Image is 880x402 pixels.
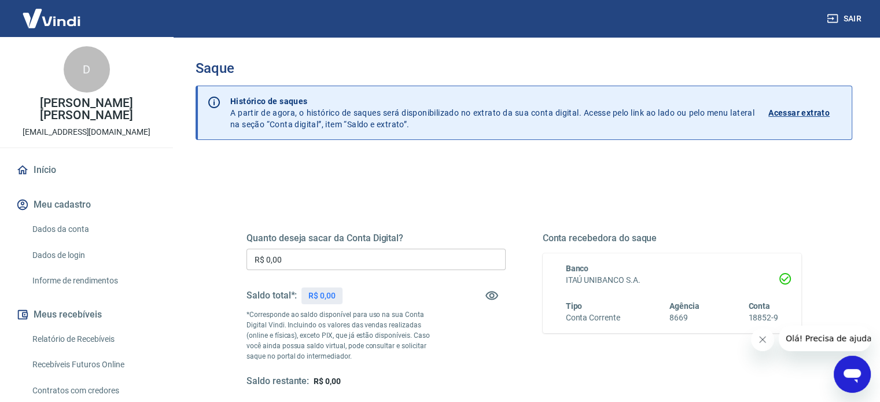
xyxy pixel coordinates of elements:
[7,8,97,17] span: Olá! Precisa de ajuda?
[768,95,842,130] a: Acessar extrato
[28,217,159,241] a: Dados da conta
[543,233,802,244] h5: Conta recebedora do saque
[824,8,866,29] button: Sair
[566,264,589,273] span: Banco
[246,309,441,362] p: *Corresponde ao saldo disponível para uso na sua Conta Digital Vindi. Incluindo os valores das ve...
[308,290,336,302] p: R$ 0,00
[748,312,778,324] h6: 18852-9
[566,274,779,286] h6: ITAÚ UNIBANCO S.A.
[14,192,159,217] button: Meu cadastro
[246,233,506,244] h5: Quanto deseja sacar da Conta Digital?
[779,326,871,351] iframe: Mensagem da empresa
[28,244,159,267] a: Dados de login
[246,290,297,301] h5: Saldo total*:
[751,328,774,351] iframe: Fechar mensagem
[566,312,620,324] h6: Conta Corrente
[23,126,150,138] p: [EMAIL_ADDRESS][DOMAIN_NAME]
[9,97,164,121] p: [PERSON_NAME] [PERSON_NAME]
[28,269,159,293] a: Informe de rendimentos
[64,46,110,93] div: D
[28,353,159,377] a: Recebíveis Futuros Online
[230,95,754,130] p: A partir de agora, o histórico de saques será disponibilizado no extrato da sua conta digital. Ac...
[669,301,699,311] span: Agência
[14,302,159,327] button: Meus recebíveis
[230,95,754,107] p: Histórico de saques
[246,375,309,388] h5: Saldo restante:
[669,312,699,324] h6: 8669
[14,1,89,36] img: Vindi
[748,301,770,311] span: Conta
[834,356,871,393] iframe: Botão para abrir a janela de mensagens
[314,377,341,386] span: R$ 0,00
[28,327,159,351] a: Relatório de Recebíveis
[196,60,852,76] h3: Saque
[768,107,830,119] p: Acessar extrato
[14,157,159,183] a: Início
[566,301,583,311] span: Tipo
